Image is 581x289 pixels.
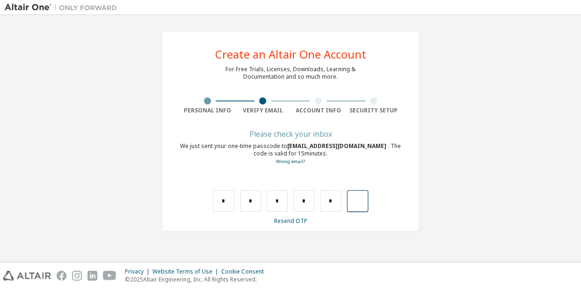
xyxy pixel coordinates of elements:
[72,271,82,281] img: instagram.svg
[5,3,122,12] img: Altair One
[215,49,366,60] div: Create an Altair One Account
[290,107,346,114] div: Account Info
[153,268,221,275] div: Website Terms of Use
[180,142,401,165] div: We just sent your one-time passcode to . The code is valid for 15 minutes.
[235,107,291,114] div: Verify Email
[274,217,307,225] a: Resend OTP
[57,271,66,281] img: facebook.svg
[125,275,269,283] p: © 2025 Altair Engineering, Inc. All Rights Reserved.
[276,158,305,164] a: Go back to the registration form
[221,268,269,275] div: Cookie Consent
[346,107,402,114] div: Security Setup
[87,271,97,281] img: linkedin.svg
[103,271,116,281] img: youtube.svg
[180,131,401,137] div: Please check your inbox
[225,66,356,81] div: For Free Trials, Licenses, Downloads, Learning & Documentation and so much more.
[125,268,153,275] div: Privacy
[3,271,51,281] img: altair_logo.svg
[287,142,388,150] span: [EMAIL_ADDRESS][DOMAIN_NAME]
[180,107,235,114] div: Personal Info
